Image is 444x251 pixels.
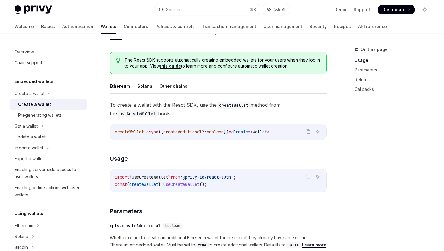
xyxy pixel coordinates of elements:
a: Parameters [355,65,434,75]
div: opts.createAdditional [110,223,160,229]
a: Overview [10,46,87,57]
span: async [146,129,158,135]
a: Recipes [334,19,351,34]
a: Policies & controls [155,19,195,34]
div: Update a wallet [15,133,46,141]
span: from [170,174,180,180]
a: Enabling offline actions with user wallets [10,182,87,200]
span: (); [199,182,207,187]
span: } [168,174,170,180]
button: Search...⌘K [154,4,260,15]
a: API reference [358,19,387,34]
h5: Embedded wallets [15,78,53,85]
a: Authentication [62,19,93,34]
div: Enabling offline actions with user wallets [15,184,83,199]
span: Promise [233,129,250,135]
span: ; [233,174,236,180]
span: The React SDK supports automatically creating embedded wallets for your users when they log in to... [125,57,320,69]
a: Wallets [101,19,116,34]
span: } [158,182,161,187]
a: Support [354,7,370,13]
span: To create a wallet with the React SDK, use the method from the hook: [110,101,327,118]
a: Update a wallet [10,132,87,142]
div: Search... [166,6,183,13]
span: : [144,129,146,135]
button: Ask AI [263,4,290,15]
a: Learn more [302,242,326,248]
span: < [250,129,253,135]
button: Solana [137,79,152,93]
img: light logo [15,5,52,14]
span: = [161,182,163,187]
span: createWallet [129,182,158,187]
span: useCreateWallet [132,174,168,180]
span: useCreateWallet [163,182,199,187]
a: Connectors [124,19,148,34]
a: Basics [41,19,55,34]
span: ({ [158,129,163,135]
div: Create a wallet [18,101,51,108]
code: createWallet [217,102,251,109]
span: Whether or not to create an additional Ethereum wallet for the user if they already have an exist... [110,234,327,249]
a: Callbacks [355,84,434,94]
div: Get a wallet [15,122,38,130]
a: Export a wallet [10,153,87,164]
span: import [115,174,129,180]
a: Usage [355,56,434,65]
button: Ask AI [314,173,322,181]
a: this guide [160,63,181,69]
span: { [127,182,129,187]
div: Pregenerating wallets [18,112,62,119]
code: true [195,242,209,248]
a: Returns [355,75,434,84]
code: false [286,242,301,248]
code: useCreateWallet [117,110,158,117]
span: }) [224,129,228,135]
span: '@privy-io/react-auth' [180,174,233,180]
button: Ethereum [110,79,130,93]
span: const [115,182,127,187]
div: Solana [15,233,28,240]
div: Enabling server-side access to user wallets [15,166,83,180]
span: On this page [361,46,388,53]
span: createAdditional [163,129,202,135]
span: boolean [165,223,180,228]
span: { [129,174,132,180]
button: Ask AI [314,128,322,135]
a: Chain support [10,57,87,68]
span: createWallet [115,129,144,135]
a: Pregenerating wallets [10,110,87,121]
a: Demo [334,7,346,13]
span: Parameters [110,207,142,215]
a: Create a wallet [10,99,87,110]
svg: Tip [116,58,120,63]
span: > [267,129,270,135]
span: Wallet [253,129,267,135]
span: ?: [202,129,207,135]
div: Ethereum [15,222,33,229]
span: Dashboard [382,7,406,13]
span: ⌘ K [250,7,256,12]
h5: Using wallets [15,210,43,217]
span: boolean [207,129,224,135]
div: Import a wallet [15,144,43,151]
div: Chain support [15,59,42,66]
div: Export a wallet [15,155,44,162]
div: Overview [15,48,34,56]
span: => [228,129,233,135]
button: Copy the contents from the code block [304,173,312,181]
button: Copy the contents from the code block [304,128,312,135]
a: Welcome [15,19,34,34]
button: Toggle dark mode [420,5,429,14]
a: Transaction management [202,19,256,34]
div: Bitcoin [15,244,28,251]
a: Security [310,19,327,34]
button: Other chains [160,79,187,93]
div: Create a wallet [15,90,44,97]
a: User management [264,19,302,34]
span: Usage [110,154,128,163]
a: Enabling server-side access to user wallets [10,164,87,182]
a: Dashboard [378,5,415,14]
span: Ask AI [273,7,285,13]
